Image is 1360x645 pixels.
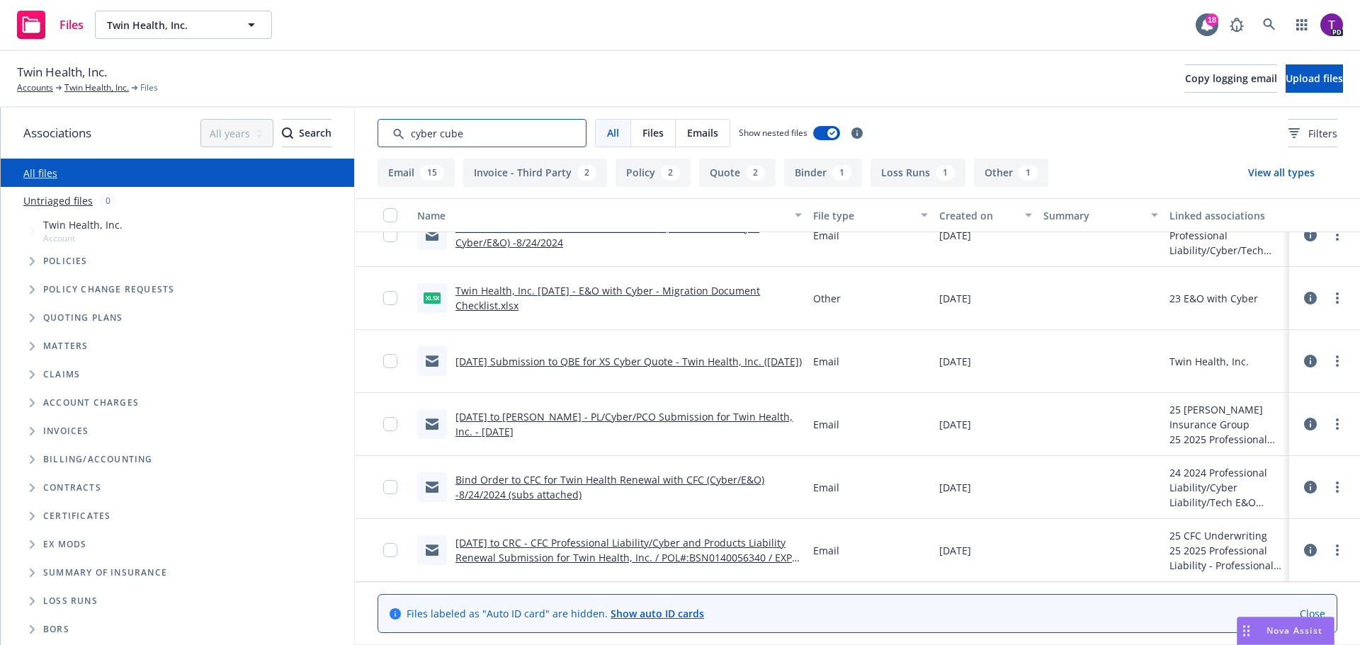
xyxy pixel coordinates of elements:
[383,480,397,494] input: Toggle Row Selected
[383,354,397,368] input: Toggle Row Selected
[934,198,1038,232] button: Created on
[1169,543,1283,573] div: 25 2025 Professional Liability - Professional Liability/Cyber/Tech E&O
[455,284,760,312] a: Twin Health, Inc. [DATE] - E&O with Cyber - Migration Document Checklist.xlsx
[383,228,397,242] input: Toggle Row Selected
[813,228,839,243] span: Email
[1185,72,1277,85] span: Copy logging email
[1255,11,1283,39] a: Search
[1169,213,1283,258] div: 24 [DATE] Crime, Professional Liability/Cyber/Tech E&O, Commercial Umbrella, Workers' Compensatio...
[813,543,839,558] span: Email
[699,159,776,187] button: Quote
[43,370,80,379] span: Claims
[17,63,107,81] span: Twin Health, Inc.
[1169,528,1283,543] div: 25 CFC Underwriting
[1329,542,1346,559] a: more
[455,355,802,368] a: [DATE] Submission to QBE for XS Cyber Quote - Twin Health, Inc. ([DATE])
[98,193,118,209] div: 0
[1300,606,1325,621] a: Close
[43,427,89,435] span: Invoices
[1288,126,1337,141] span: Filters
[140,81,158,94] span: Files
[1288,119,1337,147] button: Filters
[383,208,397,222] input: Select all
[1286,64,1343,93] button: Upload files
[1164,198,1289,232] button: Linked associations
[807,198,933,232] button: File type
[936,165,955,181] div: 1
[455,473,764,501] a: Bind Order to CFC for Twin Health Renewal with CFC (Cyber/E&O) -8/24/2024 (subs attached)
[64,81,129,94] a: Twin Health, Inc.
[939,417,971,432] span: [DATE]
[746,165,765,181] div: 2
[95,11,272,39] button: Twin Health, Inc.
[939,228,971,243] span: [DATE]
[577,165,596,181] div: 2
[813,480,839,495] span: Email
[939,543,971,558] span: [DATE]
[1237,617,1255,644] div: Drag to move
[813,291,841,306] span: Other
[1329,416,1346,433] a: more
[1043,208,1142,223] div: Summary
[1329,353,1346,370] a: more
[1169,354,1249,369] div: Twin Health, Inc.
[455,410,793,438] a: [DATE] to [PERSON_NAME] - PL/Cyber/PCO Submission for Twin Health, Inc. - [DATE]
[642,125,664,140] span: Files
[43,232,123,244] span: Account
[43,257,88,266] span: Policies
[420,165,444,181] div: 15
[43,285,174,294] span: Policy change requests
[383,543,397,557] input: Toggle Row Selected
[383,291,397,305] input: Toggle Row Selected
[939,291,971,306] span: [DATE]
[282,127,293,139] svg: Search
[616,159,691,187] button: Policy
[832,165,851,181] div: 1
[1286,72,1343,85] span: Upload files
[11,5,89,45] a: Files
[784,159,862,187] button: Binder
[417,208,786,223] div: Name
[17,81,53,94] a: Accounts
[813,417,839,432] span: Email
[107,18,229,33] span: Twin Health, Inc.
[412,198,807,232] button: Name
[974,159,1048,187] button: Other
[1288,11,1316,39] a: Switch app
[1329,290,1346,307] a: more
[611,607,704,620] a: Show auto ID cards
[813,208,912,223] div: File type
[43,399,139,407] span: Account charges
[455,536,795,579] a: [DATE] to CRC - CFC Professional Liability/Cyber and Products Liability Renewal Submission for Tw...
[1038,198,1163,232] button: Summary
[43,314,123,322] span: Quoting plans
[43,217,123,232] span: Twin Health, Inc.
[1,445,354,644] div: Folder Tree Example
[939,354,971,369] span: [DATE]
[59,19,84,30] span: Files
[23,166,57,180] a: All files
[43,625,69,634] span: BORs
[687,125,718,140] span: Emails
[1169,291,1258,306] div: 23 E&O with Cyber
[1206,13,1218,26] div: 18
[23,124,91,142] span: Associations
[607,125,619,140] span: All
[43,540,86,549] span: Ex Mods
[43,569,167,577] span: Summary of insurance
[939,480,971,495] span: [DATE]
[1329,479,1346,496] a: more
[43,597,98,605] span: Loss Runs
[43,342,88,350] span: Matters
[43,512,110,520] span: Certificates
[1169,208,1283,223] div: Linked associations
[1266,624,1322,637] span: Nova Assist
[1320,13,1343,36] img: photo
[378,119,586,147] input: Search by keyword...
[43,484,101,492] span: Contracts
[1019,165,1038,181] div: 1
[813,354,839,369] span: Email
[1223,11,1251,39] a: Report a Bug
[939,208,1017,223] div: Created on
[282,120,331,147] div: Search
